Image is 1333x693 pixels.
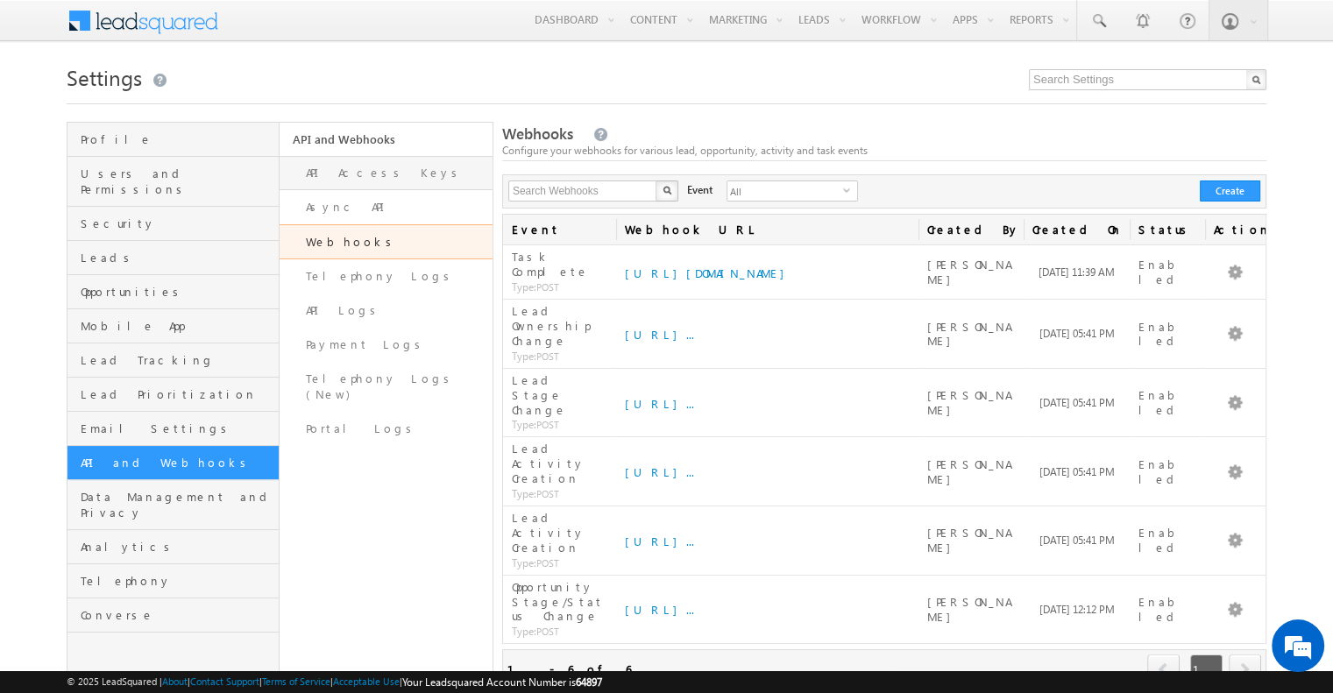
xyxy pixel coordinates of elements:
[333,675,400,687] a: Acceptable Use
[280,224,492,259] a: Webhooks
[927,319,1010,349] span: [PERSON_NAME]
[67,564,279,598] a: Telephony
[280,362,492,412] a: Telephony Logs (New)
[576,675,602,689] span: 64897
[512,419,559,430] span: POST
[512,625,536,638] span: Type:
[67,157,279,207] a: Users and Permissions
[1200,180,1260,202] button: Create
[1138,387,1184,417] span: Enabled
[1138,319,1184,349] span: Enabled
[512,488,559,499] span: POST
[625,396,694,411] a: [URL]...
[512,281,559,293] span: POST
[81,573,274,589] span: Telephony
[67,378,279,412] a: Lead Prioritization
[625,265,793,280] a: [URL][DOMAIN_NAME]
[67,674,602,690] span: © 2025 LeadSquared | | | | |
[81,216,274,231] span: Security
[1039,465,1115,478] span: [DATE] 05:41 PM
[1039,265,1115,279] span: [DATE] 11:39 AM
[81,352,274,368] span: Lead Tracking
[81,539,274,555] span: Analytics
[512,579,604,624] span: Opportunity Stage/Status Change
[512,249,589,279] span: Task Complete
[67,241,279,275] a: Leads
[162,675,188,687] a: About
[67,598,279,633] a: Converse
[67,343,279,378] a: Lead Tracking
[616,215,918,244] a: Webhook URL
[927,525,1010,555] span: [PERSON_NAME]
[1205,215,1266,244] span: Actions
[67,207,279,241] a: Security
[727,181,843,201] span: All
[512,350,536,363] span: Type:
[1039,327,1115,340] span: [DATE] 05:41 PM
[512,556,536,569] span: Type:
[625,327,694,342] a: [URL]...
[190,675,259,687] a: Contact Support
[663,186,671,194] img: Search
[67,412,279,446] a: Email Settings
[67,309,279,343] a: Mobile App
[927,387,1010,417] span: [PERSON_NAME]
[1138,594,1184,624] span: Enabled
[927,594,1010,624] span: [PERSON_NAME]
[67,480,279,530] a: Data Management and Privacy
[1147,656,1181,684] a: prev
[280,412,492,446] a: Portal Logs
[1229,656,1261,684] a: next
[81,455,274,470] span: API and Webhooks
[502,124,573,144] span: Webhooks
[81,166,274,197] span: Users and Permissions
[512,557,559,569] span: POST
[625,534,694,548] a: [URL]...
[625,464,694,479] a: [URL]...
[512,441,585,485] span: Lead Activity Creation
[1024,215,1130,244] a: Created On(sorted descending)
[81,421,274,436] span: Email Settings
[67,123,279,157] a: Profile
[503,215,616,244] a: Event
[81,386,274,402] span: Lead Prioritization
[81,131,274,147] span: Profile
[280,123,492,156] a: API and Webhooks
[1229,654,1261,684] span: next
[81,250,274,265] span: Leads
[1190,654,1223,684] span: 1
[927,257,1010,286] span: [PERSON_NAME]
[81,607,274,623] span: Converse
[402,675,602,689] span: Your Leadsquared Account Number is
[81,489,274,520] span: Data Management and Privacy
[262,675,330,687] a: Terms of Service
[280,328,492,362] a: Payment Logs
[512,280,536,293] span: Type:
[1147,654,1180,684] span: prev
[843,186,857,194] span: select
[512,487,536,500] span: Type:
[280,293,492,328] a: API Logs
[67,530,279,564] a: Analytics
[1130,215,1205,244] a: Status
[280,259,492,293] a: Telephony Logs
[1039,534,1115,547] span: [DATE] 05:41 PM
[512,510,585,555] span: Lead Activity Creation
[1039,603,1115,616] span: [DATE] 12:12 PM
[1039,396,1115,409] span: [DATE] 05:41 PM
[280,190,492,224] a: Async API
[280,156,492,190] a: API Access Keys
[927,456,1010,486] span: [PERSON_NAME]
[687,182,713,198] span: Event
[1123,224,1137,238] span: (sorted descending)
[507,659,631,679] div: 1 - 6 of 6
[67,63,142,91] span: Settings
[918,215,1025,244] a: Created By
[67,275,279,309] a: Opportunities
[81,318,274,334] span: Mobile App
[512,350,559,362] span: POST
[512,418,536,431] span: Type:
[512,372,567,417] span: Lead Stage Change
[67,446,279,480] a: API and Webhooks
[512,303,590,348] span: Lead Ownership Change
